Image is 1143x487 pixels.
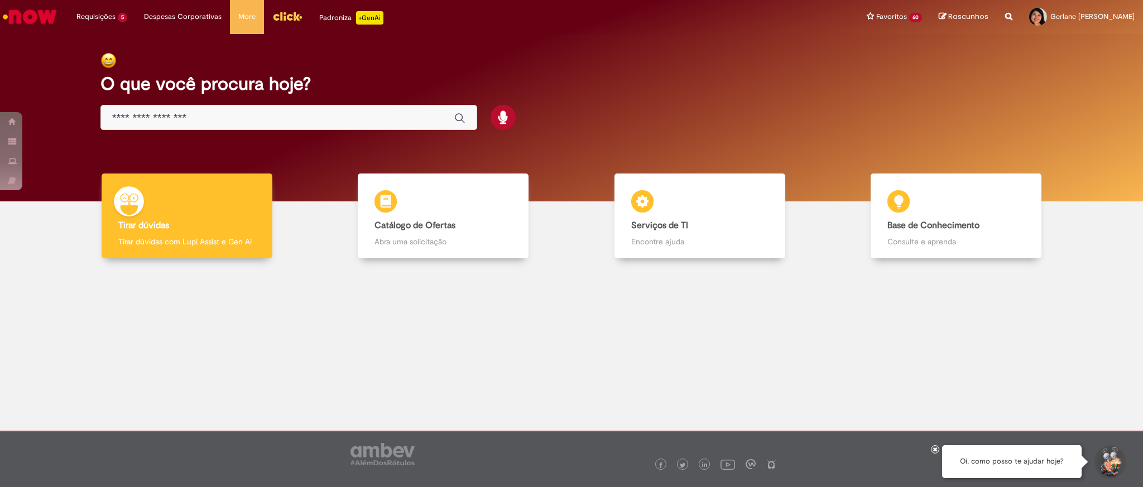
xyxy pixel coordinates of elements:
img: ServiceNow [1,6,59,28]
a: Tirar dúvidas Tirar dúvidas com Lupi Assist e Gen Ai [59,173,315,259]
span: Requisições [76,11,116,22]
img: logo_footer_youtube.png [721,457,735,471]
a: Serviços de TI Encontre ajuda [571,173,828,259]
span: 60 [909,13,922,22]
span: Rascunhos [948,11,988,22]
p: Abra uma solicitação [374,236,512,247]
b: Tirar dúvidas [118,220,169,231]
div: Padroniza [319,11,383,25]
a: Catálogo de Ofertas Abra uma solicitação [315,173,572,259]
b: Catálogo de Ofertas [374,220,455,231]
p: Tirar dúvidas com Lupi Assist e Gen Ai [118,236,256,247]
img: logo_footer_facebook.png [658,462,664,468]
img: logo_footer_ambev_rotulo_gray.png [350,443,415,465]
b: Serviços de TI [631,220,688,231]
div: Oi, como posso te ajudar hoje? [942,445,1082,478]
span: 5 [118,13,127,22]
p: +GenAi [356,11,383,25]
button: Iniciar Conversa de Suporte [1093,445,1126,479]
span: Gerlane [PERSON_NAME] [1050,12,1135,21]
img: logo_footer_linkedin.png [702,462,708,469]
img: logo_footer_twitter.png [680,462,685,468]
a: Rascunhos [939,12,988,22]
img: logo_footer_naosei.png [766,459,776,469]
b: Base de Conhecimento [887,220,979,231]
h2: O que você procura hoje? [100,74,1043,94]
span: More [238,11,256,22]
img: click_logo_yellow_360x200.png [272,8,302,25]
p: Encontre ajuda [631,236,769,247]
img: logo_footer_workplace.png [746,459,756,469]
p: Consulte e aprenda [887,236,1025,247]
span: Despesas Corporativas [144,11,222,22]
img: happy-face.png [100,52,117,69]
span: Favoritos [876,11,907,22]
a: Base de Conhecimento Consulte e aprenda [828,173,1085,259]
